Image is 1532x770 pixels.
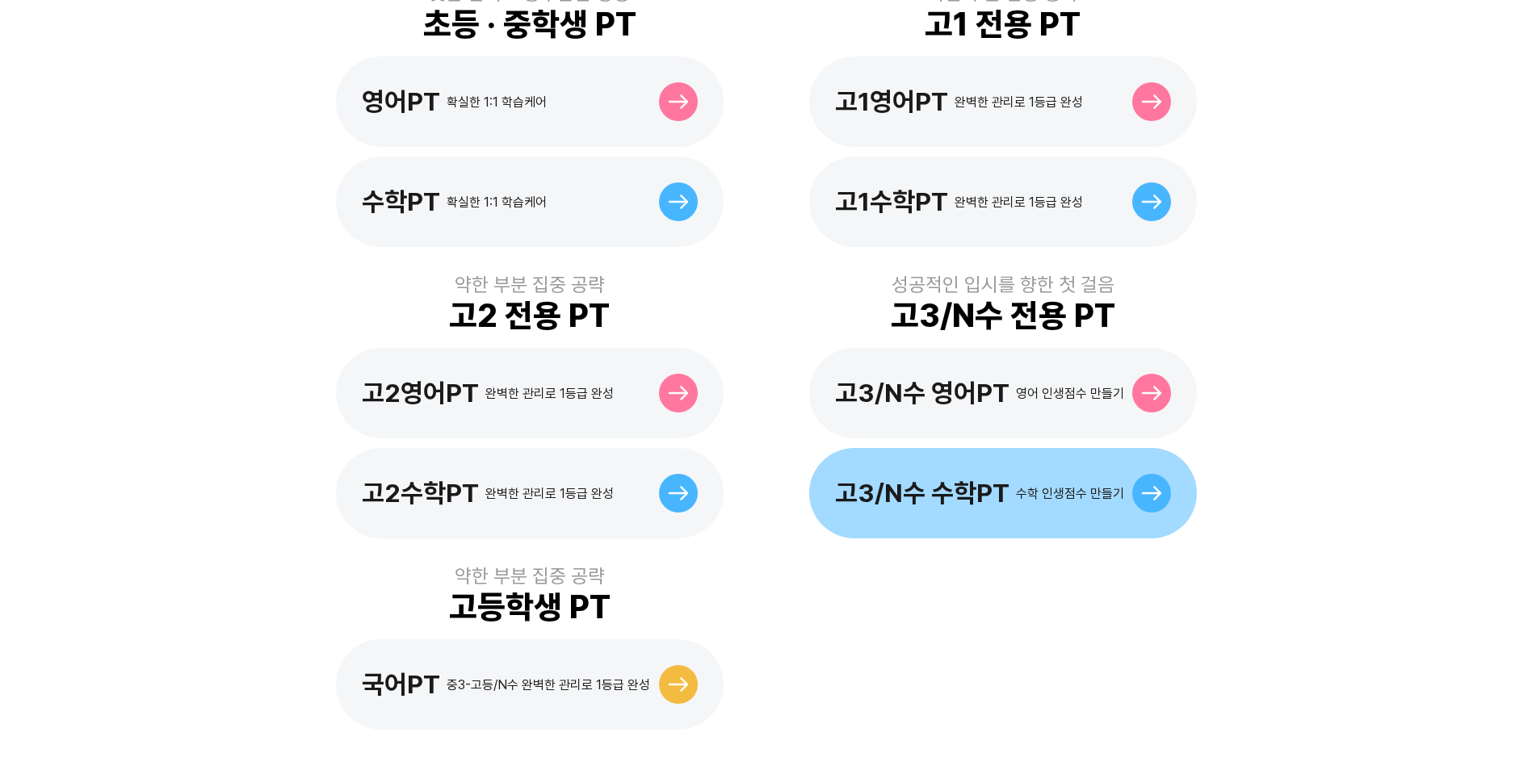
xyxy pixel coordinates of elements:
div: 수학 인생점수 만들기 [1016,486,1124,501]
div: 확실한 1:1 학습케어 [447,94,547,110]
div: 고1수학PT [835,186,948,217]
div: 고3/N수 수학PT [835,478,1009,508]
div: 영어 인생점수 만들기 [1016,386,1124,401]
div: 국어PT [362,669,440,700]
div: 약한 부분 집중 공략 [455,564,605,588]
div: 고3/N수 영어PT [835,378,1009,408]
div: 고3/N수 전용 PT [891,296,1115,335]
div: 약한 부분 집중 공략 [455,273,605,296]
div: 확실한 1:1 학습케어 [447,195,547,210]
div: 고2 전용 PT [449,296,610,335]
div: 영어PT [362,86,440,117]
div: 초등 · 중학생 PT [423,5,636,44]
div: 고2수학PT [362,478,479,508]
div: 수학PT [362,186,440,217]
div: 중3-고등/N수 완벽한 관리로 1등급 완성 [447,677,650,693]
div: 완벽한 관리로 1등급 완성 [955,94,1083,110]
div: 고1 전용 PT [925,5,1081,44]
div: 완벽한 관리로 1등급 완성 [955,195,1083,210]
div: 고등학생 PT [449,588,611,626]
div: 고1영어PT [835,86,948,117]
div: 성공적인 입시를 향한 첫 걸음 [892,273,1114,296]
div: 완벽한 관리로 1등급 완성 [485,386,614,401]
div: 완벽한 관리로 1등급 완성 [485,486,614,501]
div: 고2영어PT [362,378,479,408]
